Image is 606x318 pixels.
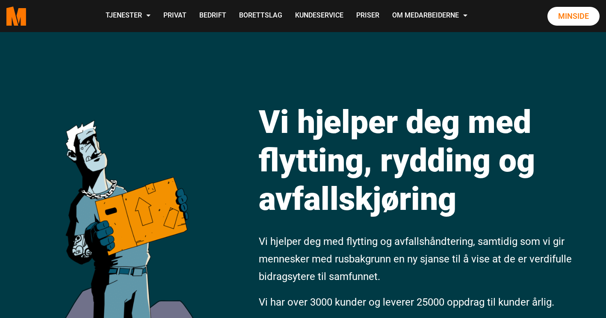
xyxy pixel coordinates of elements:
[386,1,474,31] a: Om Medarbeiderne
[193,1,233,31] a: Bedrift
[99,1,157,31] a: Tjenester
[259,236,572,283] span: Vi hjelper deg med flytting og avfallshåndtering, samtidig som vi gir mennesker med rusbakgrunn e...
[233,1,289,31] a: Borettslag
[259,103,600,218] h1: Vi hjelper deg med flytting, rydding og avfallskjøring
[259,296,554,308] span: Vi har over 3000 kunder og leverer 25000 oppdrag til kunder årlig.
[350,1,386,31] a: Priser
[547,7,600,26] a: Minside
[289,1,350,31] a: Kundeservice
[157,1,193,31] a: Privat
